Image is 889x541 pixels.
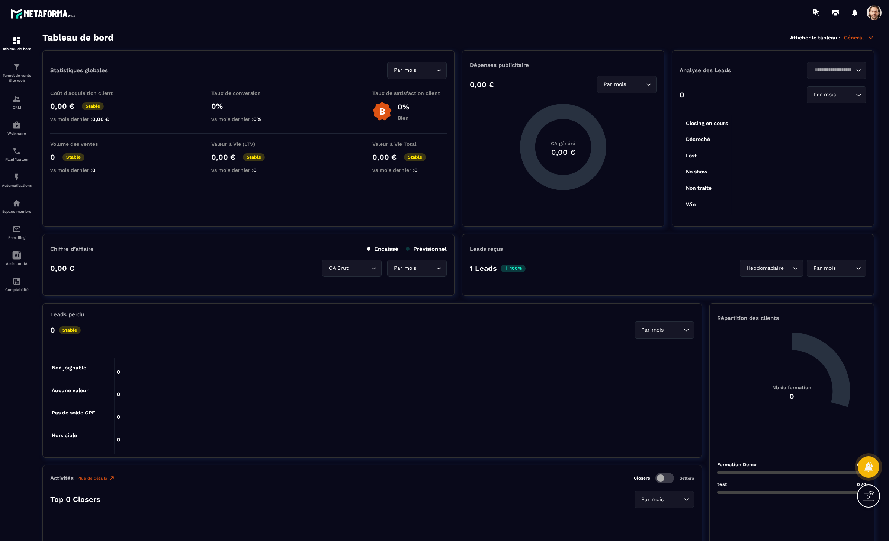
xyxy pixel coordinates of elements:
p: Coût d'acquisition client [50,90,125,96]
p: Stable [62,153,84,161]
input: Search for option [418,66,434,74]
input: Search for option [785,264,791,272]
span: Par mois [812,264,837,272]
p: Tableau de bord [2,47,32,51]
img: b-badge-o.b3b20ee6.svg [372,102,392,121]
p: 0,00 € [211,153,235,161]
span: 0 [414,167,418,173]
p: Encaissé [367,246,398,252]
p: E-mailing [2,236,32,240]
tspan: Non joignable [52,365,86,371]
span: 0 [92,167,96,173]
span: Par mois [639,326,665,334]
h3: Tableau de bord [42,32,113,43]
a: formationformationTableau de bord [2,31,32,57]
img: logo [10,7,77,20]
span: Hebdomadaire [745,264,785,272]
tspan: Closing en cours [686,120,728,127]
img: automations [12,121,21,129]
a: automationsautomationsAutomatisations [2,167,32,193]
tspan: Hors cible [52,432,77,438]
input: Search for option [628,80,644,89]
p: vs mois dernier : [50,167,125,173]
p: vs mois dernier : [211,116,286,122]
tspan: Décroché [686,136,710,142]
p: 0,00 € [372,153,397,161]
span: 0% [253,116,261,122]
p: 0 [50,326,55,334]
img: formation [12,95,21,103]
p: 0% [211,102,286,111]
p: Valeur à Vie Total [372,141,447,147]
a: formationformationTunnel de vente Site web [2,57,32,89]
p: Activités [50,475,74,481]
img: formation [12,62,21,71]
p: Stable [82,102,104,110]
p: Comptabilité [2,288,32,292]
p: Espace membre [2,209,32,214]
img: accountant [12,277,21,286]
img: formation [12,36,21,45]
p: Stable [243,153,265,161]
p: 100% [501,265,526,272]
p: Taux de conversion [211,90,286,96]
a: automationsautomationsEspace membre [2,193,32,219]
p: Répartition des clients [717,315,866,321]
p: 0 [680,90,684,99]
input: Search for option [837,91,854,99]
img: automations [12,199,21,208]
span: Par mois [812,91,837,99]
a: schedulerschedulerPlanificateur [2,141,32,167]
p: Prévisionnel [406,246,447,252]
p: Automatisations [2,183,32,188]
p: 1 Leads [470,264,497,273]
span: 0 /0 [857,462,866,467]
span: 0,00 € [92,116,109,122]
span: Par mois [639,496,665,504]
input: Search for option [665,326,682,334]
span: 0 [253,167,257,173]
div: Search for option [635,321,694,339]
p: vs mois dernier : [50,116,125,122]
a: automationsautomationsWebinaire [2,115,32,141]
p: Closers [634,476,650,481]
input: Search for option [418,264,434,272]
a: Assistant IA [2,245,32,271]
p: Leads perdu [50,311,84,318]
p: test [717,481,727,487]
p: Chiffre d’affaire [50,246,94,252]
img: narrow-up-right-o.6b7c60e2.svg [109,475,115,481]
p: 0,00 € [50,102,74,111]
span: Par mois [392,66,418,74]
img: email [12,225,21,234]
tspan: Aucune valeur [52,387,89,393]
div: Search for option [387,260,447,277]
p: Bien [398,115,409,121]
p: Formation Demo [717,462,757,467]
img: scheduler [12,147,21,156]
input: Search for option [665,496,682,504]
tspan: No show [686,169,708,175]
p: vs mois dernier : [372,167,447,173]
p: Setters [680,476,694,481]
tspan: Non traité [686,185,712,191]
div: Search for option [387,62,447,79]
p: CRM [2,105,32,109]
span: 0 /0 [857,482,866,487]
span: CA Brut [327,264,350,272]
p: Valeur à Vie (LTV) [211,141,286,147]
div: Search for option [597,76,657,93]
input: Search for option [837,264,854,272]
p: Statistiques globales [50,67,108,74]
input: Search for option [350,264,369,272]
p: Afficher le tableau : [790,35,840,41]
p: Top 0 Closers [50,495,100,504]
p: Webinaire [2,131,32,135]
span: Par mois [392,264,418,272]
tspan: Lost [686,153,697,159]
a: accountantaccountantComptabilité [2,271,32,297]
p: Stable [59,326,81,334]
div: Search for option [807,260,866,277]
tspan: Pas de solde CPF [52,410,95,416]
p: Leads reçus [470,246,503,252]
